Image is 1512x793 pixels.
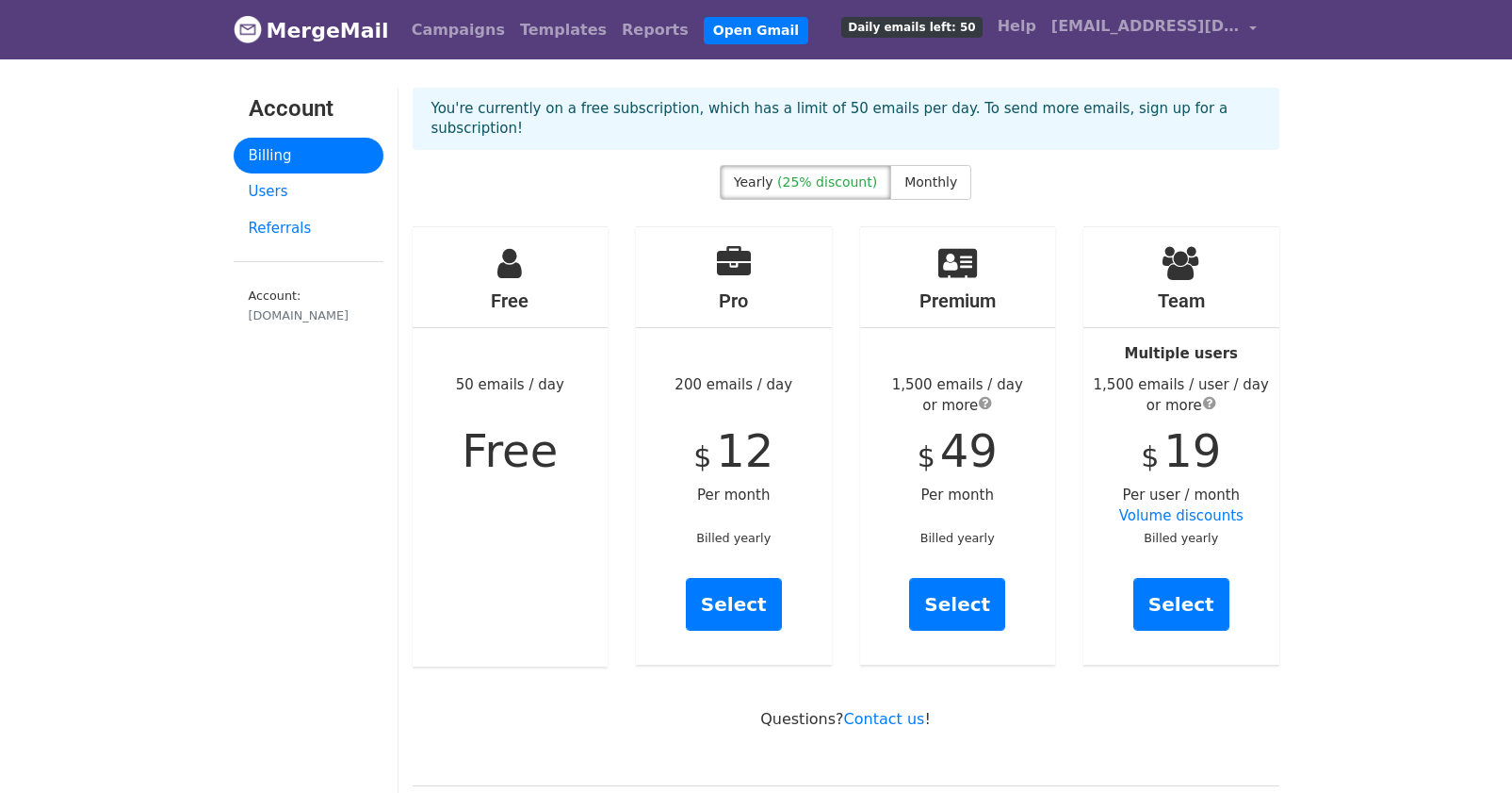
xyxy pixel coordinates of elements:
[904,174,957,190] span: Monthly
[1163,424,1221,477] span: 19
[686,578,782,631] a: Select
[1083,374,1279,417] div: 1,500 emails / user / day or more
[234,210,383,247] a: Referrals
[734,174,773,190] span: Yearly
[1144,531,1218,545] small: Billed yearly
[716,424,773,477] span: 12
[234,15,262,43] img: MergeMail logo
[1051,15,1240,38] span: [EMAIL_ADDRESS][DOMAIN_NAME]
[413,709,1279,729] p: Questions? !
[1125,345,1238,362] strong: Multiple users
[918,440,935,473] span: $
[860,374,1056,417] div: 1,500 emails / day or more
[413,227,609,667] div: 50 emails / day
[693,440,711,473] span: $
[1083,227,1279,665] div: Per user / month
[860,289,1056,312] h4: Premium
[1133,578,1229,631] a: Select
[834,8,989,45] a: Daily emails left: 50
[512,11,614,49] a: Templates
[249,306,368,324] div: [DOMAIN_NAME]
[234,173,383,210] a: Users
[614,11,696,49] a: Reports
[1044,8,1264,52] a: [EMAIL_ADDRESS][DOMAIN_NAME]
[1119,507,1244,524] a: Volume discounts
[704,17,808,44] a: Open Gmail
[249,289,368,324] small: Account:
[909,578,1005,631] a: Select
[636,227,832,665] div: 200 emails / day Per month
[777,174,877,190] span: (25% discount)
[249,95,368,123] h3: Account
[462,424,558,477] span: Free
[860,227,1056,665] div: Per month
[844,710,925,728] a: Contact us
[431,99,1260,139] p: You're currently on a free subscription, which has a limit of 50 emails per day. To send more ema...
[940,424,998,477] span: 49
[1083,289,1279,312] h4: Team
[920,531,995,545] small: Billed yearly
[234,138,383,174] a: Billing
[696,531,771,545] small: Billed yearly
[990,8,1044,45] a: Help
[413,289,609,312] h4: Free
[841,17,982,38] span: Daily emails left: 50
[234,10,389,50] a: MergeMail
[404,11,512,49] a: Campaigns
[1141,440,1159,473] span: $
[636,289,832,312] h4: Pro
